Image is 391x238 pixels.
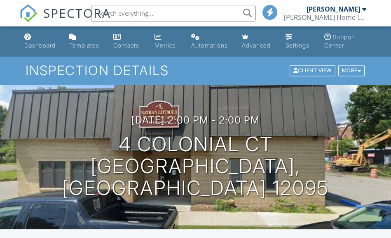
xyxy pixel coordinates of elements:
[26,63,365,78] h1: Inspection Details
[284,13,366,21] div: Nestor Home Inspections
[289,67,337,73] a: Client View
[282,30,314,53] a: Settings
[43,4,111,21] span: SPECTORA
[19,11,111,29] a: SPECTORA
[321,30,370,53] a: Support Center
[239,30,276,53] a: Advanced
[286,42,309,49] div: Settings
[91,5,256,21] input: Search everything...
[324,33,356,49] div: Support Center
[131,114,260,126] h3: [DATE] 2:00 pm - 2:00 pm
[155,42,176,49] div: Metrics
[307,5,360,13] div: [PERSON_NAME]
[110,30,145,53] a: Contacts
[338,65,365,76] div: More
[66,30,103,53] a: Templates
[19,4,37,22] img: The Best Home Inspection Software - Spectora
[242,42,271,49] div: Advanced
[24,42,56,49] div: Dashboard
[191,42,228,49] div: Automations
[151,30,181,53] a: Metrics
[69,42,99,49] div: Templates
[113,42,139,49] div: Contacts
[13,133,378,199] h1: 4 Colonial Ct [GEOGRAPHIC_DATA], [GEOGRAPHIC_DATA] 12095
[290,65,335,76] div: Client View
[21,30,59,53] a: Dashboard
[188,30,232,53] a: Automations (Basic)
